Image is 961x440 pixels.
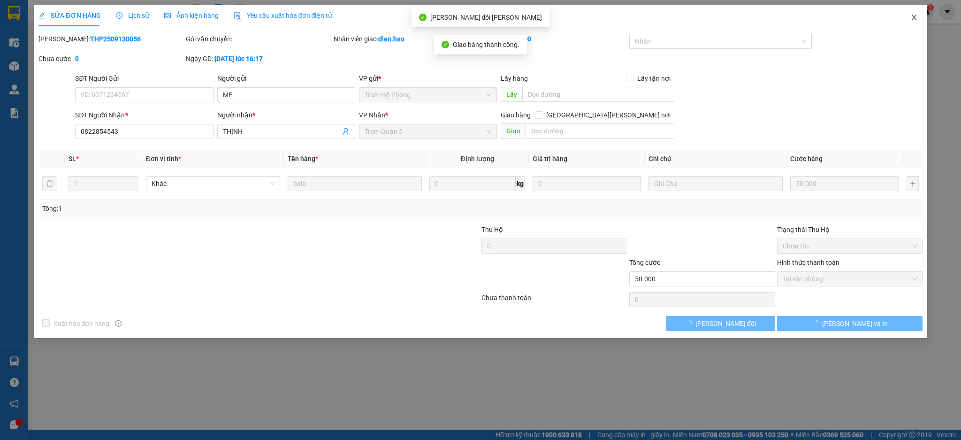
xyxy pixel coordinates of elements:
[116,12,149,19] span: Lịch sử
[164,12,219,19] span: Ảnh kiện hàng
[777,316,923,331] button: [PERSON_NAME] và In
[516,176,525,191] span: kg
[790,176,899,191] input: 0
[38,12,45,19] span: edit
[695,318,756,329] span: [PERSON_NAME] đổi
[234,12,333,19] span: Yêu cầu xuất hóa đơn điện tử
[685,320,695,326] span: loading
[542,110,674,120] span: [GEOGRAPHIC_DATA][PERSON_NAME] nơi
[359,73,497,84] div: VP gửi
[777,259,839,266] label: Hình thức thanh toán
[783,239,917,253] span: Chưa thu
[645,150,786,168] th: Ghi chú
[378,35,404,43] b: dien.hao
[522,87,674,102] input: Dọc đường
[342,128,350,135] span: user-add
[419,14,427,21] span: check-circle
[334,34,480,44] div: Nhân viên giao:
[481,34,627,44] div: Cước rồi :
[38,54,184,64] div: Chưa cước :
[115,320,122,327] span: info-circle
[501,111,531,119] span: Giao hàng
[42,176,57,191] button: delete
[214,55,263,62] b: [DATE] lúc 16:17
[501,87,522,102] span: Lấy
[442,41,449,48] span: check-circle
[812,320,822,326] span: loading
[481,226,503,233] span: Thu Hộ
[480,293,628,309] div: Chưa thanh toán
[69,155,76,162] span: SL
[288,176,422,191] input: VD: Bàn, Ghế
[648,176,783,191] input: Ghi Chú
[533,155,567,162] span: Giá trị hàng
[217,110,355,120] div: Người nhận
[146,155,181,162] span: Đơn vị tính
[783,272,917,286] span: Tại văn phòng
[461,155,494,162] span: Định lượng
[822,318,888,329] span: [PERSON_NAME] và In
[901,5,927,31] button: Close
[75,110,213,120] div: SĐT Người Nhận
[910,14,918,21] span: close
[50,318,114,329] span: Xuất hóa đơn hàng
[75,55,79,62] b: 0
[75,73,213,84] div: SĐT Người Gửi
[38,12,101,19] span: SỬA ĐƠN HÀNG
[633,73,674,84] span: Lấy tận nơi
[186,54,332,64] div: Ngày GD:
[164,12,171,19] span: picture
[533,176,641,191] input: 0
[907,176,919,191] button: plus
[359,111,385,119] span: VP Nhận
[288,155,318,162] span: Tên hàng
[90,35,141,43] b: THP2509130056
[777,224,923,235] div: Trạng thái Thu Hộ
[217,73,355,84] div: Người gửi
[42,203,371,214] div: Tổng: 1
[430,14,542,21] span: [PERSON_NAME] đổi [PERSON_NAME]
[186,34,332,44] div: Gói vận chuyển:
[365,124,491,139] span: Trạm Quận 5
[526,124,674,139] input: Dọc đường
[116,12,122,19] span: clock-circle
[666,316,775,331] button: [PERSON_NAME] đổi
[453,41,519,48] span: Giao hàng thành công.
[152,177,275,191] span: Khác
[501,75,528,82] span: Lấy hàng
[365,88,491,102] span: Trạm Hộ Phòng
[38,34,184,44] div: [PERSON_NAME]:
[501,124,526,139] span: Giao
[234,12,241,20] img: icon
[629,259,660,266] span: Tổng cước
[790,155,823,162] span: Cước hàng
